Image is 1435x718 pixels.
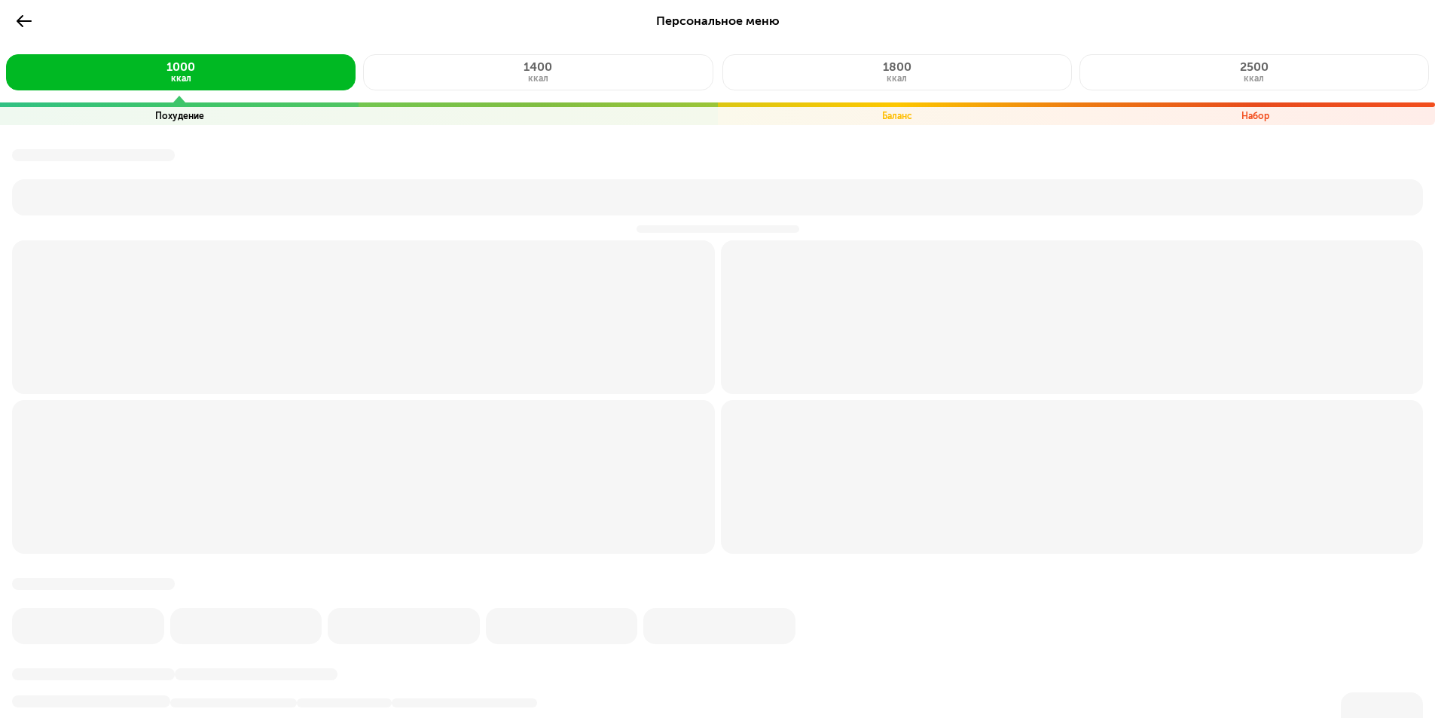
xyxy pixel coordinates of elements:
[166,60,195,74] span: 1000
[6,54,356,90] button: 1000ккал
[887,73,907,84] span: ккал
[155,110,204,122] p: Похудение
[882,110,912,122] p: Баланс
[722,54,1072,90] button: 1800ккал
[528,73,548,84] span: ккал
[1241,110,1269,122] p: Набор
[883,60,911,74] span: 1800
[1079,54,1429,90] button: 2500ккал
[1244,73,1264,84] span: ккал
[1240,60,1269,74] span: 2500
[171,73,191,84] span: ккал
[524,60,552,74] span: 1400
[363,54,713,90] button: 1400ккал
[656,14,780,28] span: Персональное меню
